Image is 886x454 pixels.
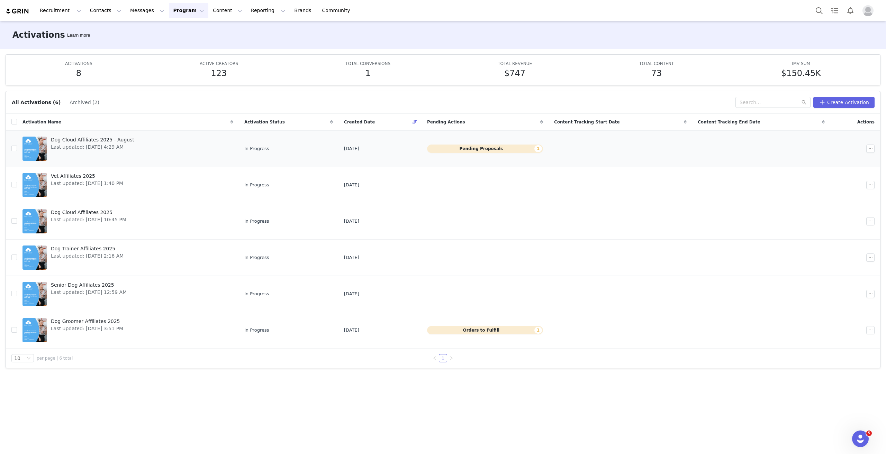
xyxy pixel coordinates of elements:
span: [DATE] [344,254,359,261]
span: Last updated: [DATE] 1:40 PM [51,180,123,187]
span: [DATE] [344,182,359,188]
img: grin logo [6,8,30,15]
span: In Progress [244,182,269,188]
span: In Progress [244,145,269,152]
li: Previous Page [431,354,439,362]
img: placeholder-profile.jpg [862,5,874,16]
a: Senior Dog Affiliates 2025Last updated: [DATE] 12:59 AM [22,280,233,308]
div: Actions [830,115,880,129]
a: Vet Affiliates 2025Last updated: [DATE] 1:40 PM [22,171,233,199]
span: In Progress [244,290,269,297]
button: Pending Proposals1 [427,145,543,153]
span: Senior Dog Affiliates 2025 [51,281,127,289]
span: Last updated: [DATE] 2:16 AM [51,252,124,260]
span: ACTIVATIONS [65,61,92,66]
span: In Progress [244,254,269,261]
span: ACTIVE CREATORS [200,61,238,66]
span: Dog Groomer Affiliates 2025 [51,318,123,325]
iframe: Intercom live chat [852,430,869,447]
button: Content [209,3,246,18]
span: Created Date [344,119,375,125]
a: Tasks [827,3,842,18]
button: Recruitment [36,3,85,18]
div: 10 [14,354,20,362]
i: icon: down [27,356,31,361]
button: Create Activation [813,97,875,108]
button: Contacts [86,3,126,18]
span: Activation Name [22,119,61,125]
span: Content Tracking Start Date [554,119,620,125]
span: Dog Trainer Affiliates 2025 [51,245,124,252]
span: TOTAL CONVERSIONS [345,61,390,66]
span: In Progress [244,327,269,334]
span: TOTAL CONTENT [639,61,674,66]
h5: 73 [651,67,662,80]
button: Notifications [843,3,858,18]
input: Search... [735,97,811,108]
span: Last updated: [DATE] 12:59 AM [51,289,127,296]
a: Dog Cloud Affiliates 2025 - AugustLast updated: [DATE] 4:29 AM [22,135,233,163]
button: Program [169,3,208,18]
button: All Activations (6) [11,97,61,108]
div: Tooltip anchor [66,32,91,39]
span: [DATE] [344,218,359,225]
h5: 1 [365,67,370,80]
span: Vet Affiliates 2025 [51,173,123,180]
span: [DATE] [344,327,359,334]
a: 1 [439,354,447,362]
span: Last updated: [DATE] 10:45 PM [51,216,126,223]
span: In Progress [244,218,269,225]
span: [DATE] [344,145,359,152]
button: Reporting [247,3,290,18]
span: Dog Cloud Affiliates 2025 [51,209,126,216]
li: 1 [439,354,447,362]
h5: $150.45K [781,67,821,80]
span: IMV SUM [792,61,810,66]
button: Orders to Fulfill1 [427,326,543,334]
i: icon: left [433,356,437,360]
a: Dog Cloud Affiliates 2025Last updated: [DATE] 10:45 PM [22,207,233,235]
li: Next Page [447,354,455,362]
button: Profile [858,5,880,16]
span: Dog Cloud Affiliates 2025 - August [51,136,134,143]
a: Brands [290,3,317,18]
span: Last updated: [DATE] 4:29 AM [51,143,134,151]
a: Community [318,3,358,18]
button: Search [812,3,827,18]
span: per page | 6 total [37,355,73,361]
span: Pending Actions [427,119,465,125]
span: [DATE] [344,290,359,297]
span: TOTAL REVENUE [498,61,532,66]
span: Last updated: [DATE] 3:51 PM [51,325,123,332]
i: icon: right [449,356,453,360]
h5: 8 [76,67,81,80]
button: Archived (2) [69,97,100,108]
button: Messages [126,3,169,18]
a: Dog Groomer Affiliates 2025Last updated: [DATE] 3:51 PM [22,316,233,344]
i: icon: search [802,100,806,105]
span: Activation Status [244,119,285,125]
a: Dog Trainer Affiliates 2025Last updated: [DATE] 2:16 AM [22,244,233,271]
span: 5 [866,430,872,436]
h3: Activations [12,29,65,41]
h5: 123 [211,67,227,80]
h5: $747 [504,67,525,80]
span: Content Tracking End Date [698,119,760,125]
